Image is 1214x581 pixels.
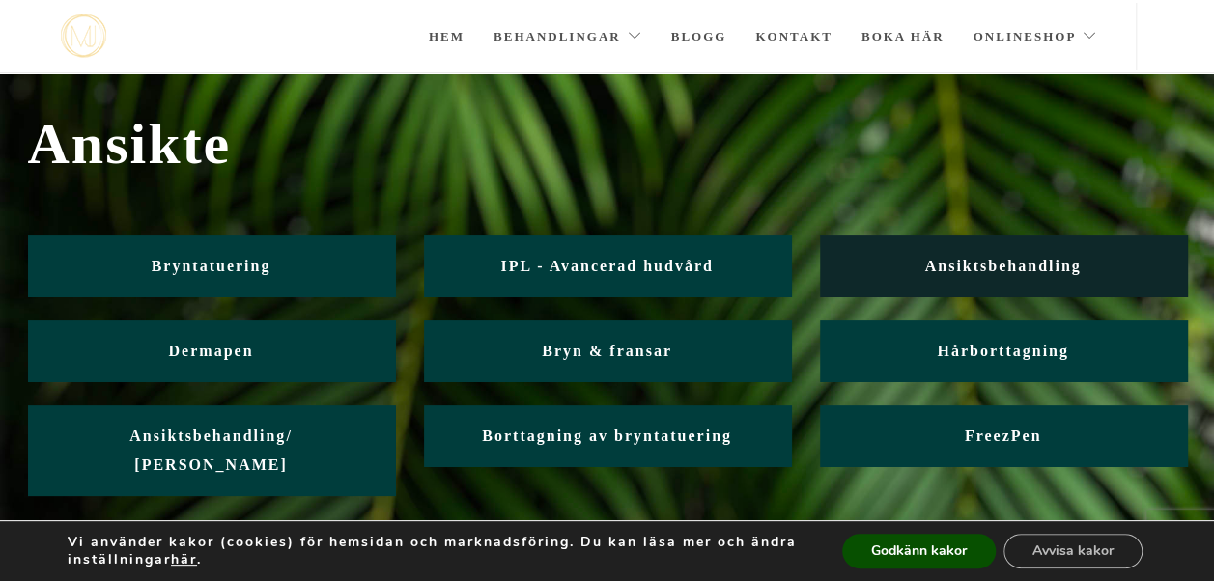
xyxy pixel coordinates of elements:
span: IPL - Avancerad hudvård [500,258,713,274]
a: Dermapen [28,320,395,381]
a: Bryntatuering [28,235,395,296]
a: Bryn & fransar [424,320,791,381]
a: Boka här [861,3,945,70]
a: IPL - Avancerad hudvård [424,235,791,296]
a: Onlineshop [973,3,1097,70]
a: Blogg [671,3,727,70]
a: Ansiktsbehandling/ [PERSON_NAME] [28,405,395,495]
span: Bryntatuering [152,258,271,274]
button: här [171,551,197,568]
a: Kontakt [755,3,833,70]
span: FreezPen [965,428,1042,444]
img: mjstudio [61,14,106,58]
a: mjstudio mjstudio mjstudio [61,14,106,58]
span: Hårborttagning [937,343,1068,359]
a: Ansiktsbehandling [820,235,1187,296]
a: Behandlingar [494,3,642,70]
span: Ansiktsbehandling/ [PERSON_NAME] [129,428,293,473]
a: Hårborttagning [820,320,1187,381]
span: Bryn & fransar [542,343,672,359]
a: Borttagning av bryntatuering [424,405,791,466]
span: Borttagning av bryntatuering [482,428,732,444]
span: Ansiktsbehandling [924,258,1081,274]
button: Godkänn kakor [842,534,996,568]
span: Dermapen [169,343,254,359]
span: Ansikte [28,111,1187,178]
a: Hem [429,3,465,70]
button: Avvisa kakor [1003,534,1143,568]
p: Vi använder kakor (cookies) för hemsidan och marknadsföring. Du kan läsa mer och ändra inställnin... [68,534,802,568]
a: FreezPen [820,405,1187,466]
